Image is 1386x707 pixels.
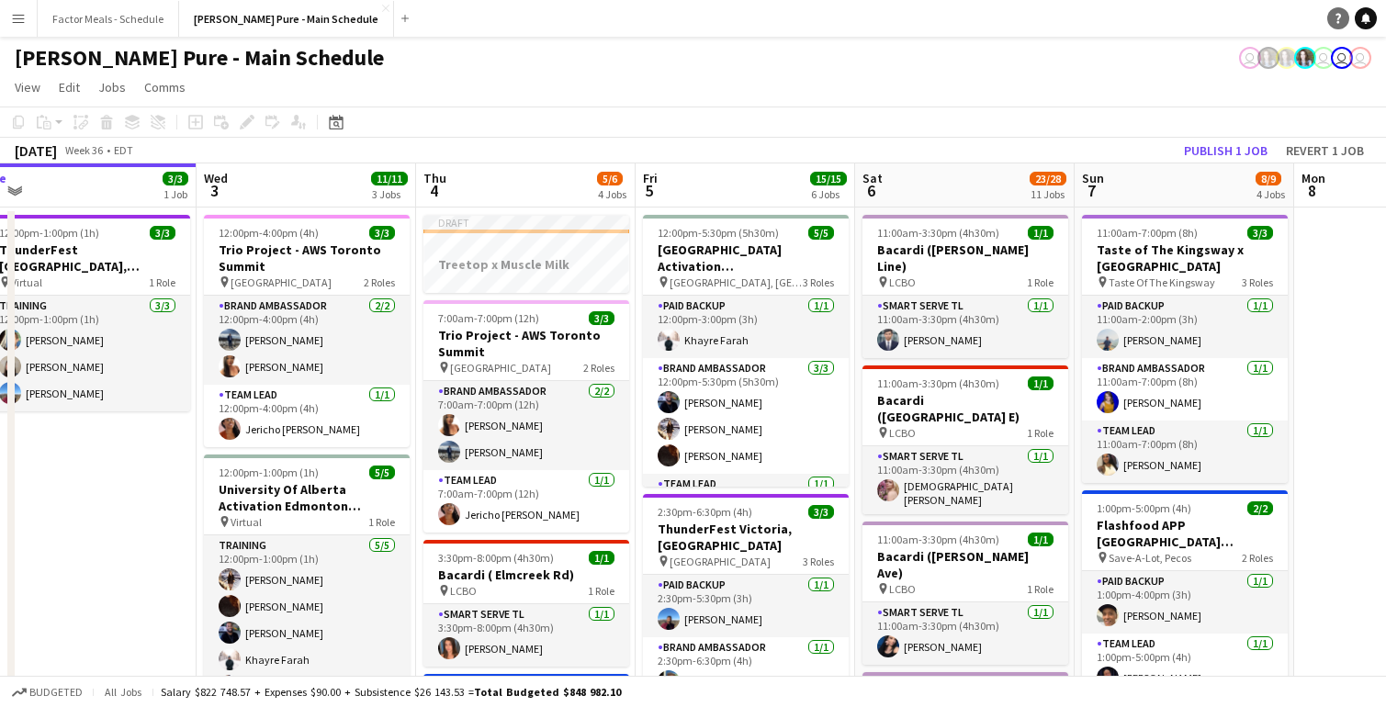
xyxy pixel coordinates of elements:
[219,466,319,479] span: 12:00pm-1:00pm (1h)
[1301,170,1325,186] span: Mon
[423,540,629,667] div: 3:30pm-8:00pm (4h30m)1/1Bacardi ( Elmcreek Rd) LCBO1 RoleSmart Serve TL1/13:30pm-8:00pm (4h30m)[P...
[862,602,1068,665] app-card-role: Smart Serve TL1/111:00am-3:30pm (4h30m)[PERSON_NAME]
[371,172,408,185] span: 11/11
[231,275,332,289] span: [GEOGRAPHIC_DATA]
[670,555,771,568] span: [GEOGRAPHIC_DATA]
[474,685,621,699] span: Total Budgeted $848 982.10
[1349,47,1371,69] app-user-avatar: Tifany Scifo
[1294,47,1316,69] app-user-avatar: Ashleigh Rains
[1082,517,1288,550] h3: Flashfood APP [GEOGRAPHIC_DATA] [GEOGRAPHIC_DATA], [GEOGRAPHIC_DATA]
[643,215,849,487] div: 12:00pm-5:30pm (5h30m)5/5[GEOGRAPHIC_DATA] Activation [GEOGRAPHIC_DATA] [GEOGRAPHIC_DATA], [GEOGR...
[1331,47,1353,69] app-user-avatar: Tifany Scifo
[1109,551,1191,565] span: Save-A-Lot, Pecos
[438,551,554,565] span: 3:30pm-8:00pm (4h30m)
[1082,571,1288,634] app-card-role: Paid Backup1/11:00pm-4:00pm (3h)[PERSON_NAME]
[1242,275,1273,289] span: 3 Roles
[1082,358,1288,421] app-card-role: Brand Ambassador1/111:00am-7:00pm (8h)[PERSON_NAME]
[1247,501,1273,515] span: 2/2
[438,311,539,325] span: 7:00am-7:00pm (12h)
[877,226,999,240] span: 11:00am-3:30pm (4h30m)
[889,582,916,596] span: LCBO
[149,275,175,289] span: 1 Role
[877,533,999,546] span: 11:00am-3:30pm (4h30m)
[423,170,446,186] span: Thu
[862,170,883,186] span: Sat
[204,215,410,447] app-job-card: 12:00pm-4:00pm (4h)3/3Trio Project - AWS Toronto Summit [GEOGRAPHIC_DATA]2 RolesBrand Ambassador2...
[1276,47,1298,69] app-user-avatar: Ashleigh Rains
[204,535,410,704] app-card-role: Training5/512:00pm-1:00pm (1h)[PERSON_NAME][PERSON_NAME][PERSON_NAME]Khayre Farah[PERSON_NAME]
[808,226,834,240] span: 5/5
[643,241,849,275] h3: [GEOGRAPHIC_DATA] Activation [GEOGRAPHIC_DATA]
[1299,180,1325,201] span: 8
[658,505,752,519] span: 2:30pm-6:30pm (4h)
[862,522,1068,665] app-job-card: 11:00am-3:30pm (4h30m)1/1Bacardi ([PERSON_NAME] Ave) LCBO1 RoleSmart Serve TL1/111:00am-3:30pm (4...
[1027,426,1054,440] span: 1 Role
[862,241,1068,275] h3: Bacardi ([PERSON_NAME] Line)
[204,296,410,385] app-card-role: Brand Ambassador2/212:00pm-4:00pm (4h)[PERSON_NAME][PERSON_NAME]
[423,300,629,533] app-job-card: 7:00am-7:00pm (12h)3/3Trio Project - AWS Toronto Summit [GEOGRAPHIC_DATA]2 RolesBrand Ambassador2...
[423,215,629,293] app-job-card: DraftTreetop x Muscle Milk
[643,575,849,637] app-card-role: Paid Backup1/12:30pm-5:30pm (3h)[PERSON_NAME]
[1082,296,1288,358] app-card-role: Paid Backup1/111:00am-2:00pm (3h)[PERSON_NAME]
[1028,533,1054,546] span: 1/1
[1031,187,1065,201] div: 11 Jobs
[860,180,883,201] span: 6
[589,311,614,325] span: 3/3
[803,275,834,289] span: 3 Roles
[9,682,85,702] button: Budgeted
[15,79,40,95] span: View
[98,79,126,95] span: Jobs
[1313,47,1335,69] app-user-avatar: Tifany Scifo
[643,170,658,186] span: Fri
[163,172,188,185] span: 3/3
[1242,551,1273,565] span: 2 Roles
[1082,490,1288,696] app-job-card: 1:00pm-5:00pm (4h)2/2Flashfood APP [GEOGRAPHIC_DATA] [GEOGRAPHIC_DATA], [GEOGRAPHIC_DATA] Save-A-...
[423,381,629,470] app-card-role: Brand Ambassador2/27:00am-7:00pm (12h)[PERSON_NAME][PERSON_NAME]
[803,555,834,568] span: 3 Roles
[1082,634,1288,696] app-card-role: Team Lead1/11:00pm-5:00pm (4h)[PERSON_NAME]
[423,567,629,583] h3: Bacardi ( Elmcreek Rd)
[862,446,1068,514] app-card-role: Smart Serve TL1/111:00am-3:30pm (4h30m)[DEMOGRAPHIC_DATA][PERSON_NAME]
[1082,215,1288,483] div: 11:00am-7:00pm (8h)3/3Taste of The Kingsway x [GEOGRAPHIC_DATA] Taste Of The Kingsway3 RolesPaid ...
[423,215,629,230] div: Draft
[643,521,849,554] h3: ThunderFest Victoria, [GEOGRAPHIC_DATA]
[423,256,629,273] h3: Treetop x Muscle Milk
[1247,226,1273,240] span: 3/3
[204,481,410,514] h3: University Of Alberta Activation Edmonton Training
[862,365,1068,514] app-job-card: 11:00am-3:30pm (4h30m)1/1Bacardi ([GEOGRAPHIC_DATA] E) LCBO1 RoleSmart Serve TL1/111:00am-3:30pm ...
[1097,501,1191,515] span: 1:00pm-5:00pm (4h)
[588,584,614,598] span: 1 Role
[204,241,410,275] h3: Trio Project - AWS Toronto Summit
[1097,226,1198,240] span: 11:00am-7:00pm (8h)
[29,686,83,699] span: Budgeted
[1239,47,1261,69] app-user-avatar: Tifany Scifo
[810,172,847,185] span: 15/15
[11,275,42,289] span: Virtual
[179,1,394,37] button: [PERSON_NAME] Pure - Main Schedule
[15,141,57,160] div: [DATE]
[643,637,849,700] app-card-role: Brand Ambassador1/12:30pm-6:30pm (4h)[PERSON_NAME]
[658,226,779,240] span: 12:00pm-5:30pm (5h30m)
[598,187,626,201] div: 4 Jobs
[877,376,999,390] span: 11:00am-3:30pm (4h30m)
[1082,421,1288,483] app-card-role: Team Lead1/111:00am-7:00pm (8h)[PERSON_NAME]
[1279,139,1371,163] button: Revert 1 job
[38,1,179,37] button: Factor Meals - Schedule
[372,187,407,201] div: 3 Jobs
[1109,275,1215,289] span: Taste Of The Kingsway
[368,515,395,529] span: 1 Role
[643,358,849,474] app-card-role: Brand Ambassador3/312:00pm-5:30pm (5h30m)[PERSON_NAME][PERSON_NAME][PERSON_NAME]
[862,296,1068,358] app-card-role: Smart Serve TL1/111:00am-3:30pm (4h30m)[PERSON_NAME]
[231,515,262,529] span: Virtual
[61,143,107,157] span: Week 36
[163,187,187,201] div: 1 Job
[450,584,477,598] span: LCBO
[450,361,551,375] span: [GEOGRAPHIC_DATA]
[114,143,133,157] div: EDT
[811,187,846,201] div: 6 Jobs
[670,275,803,289] span: [GEOGRAPHIC_DATA], [GEOGRAPHIC_DATA]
